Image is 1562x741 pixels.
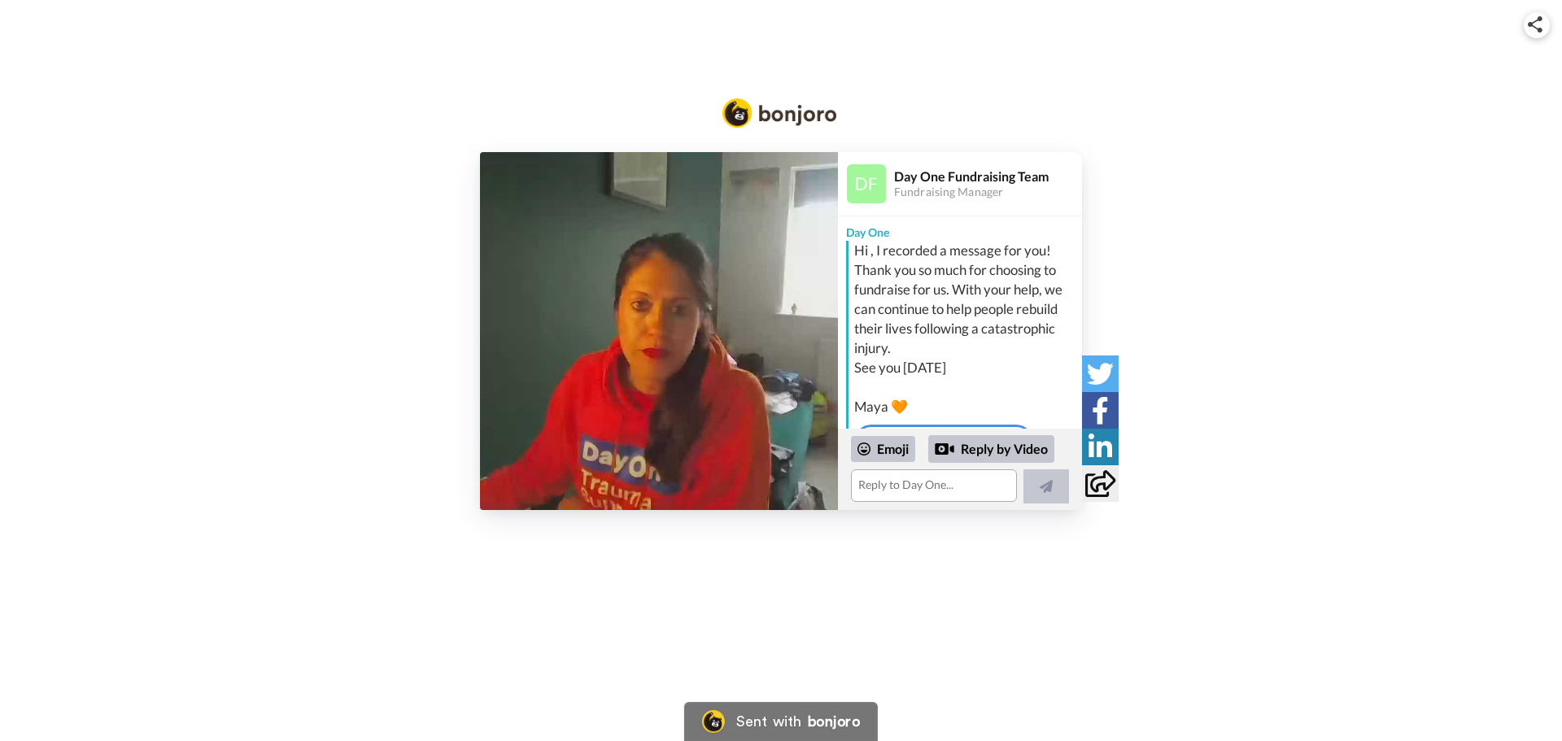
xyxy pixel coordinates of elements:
[480,152,838,510] img: 04292bb0-bbe1-443b-a8b5-002d46456ff9-thumb.jpg
[854,425,1033,459] a: Send your own videos
[854,241,1078,416] div: Hi , I recorded a message for you! Thank you so much for choosing to fundraise for us. With your ...
[722,98,836,128] img: Bonjoro Logo
[847,164,886,203] img: Profile Image
[838,216,1082,241] div: Day One
[851,436,915,462] div: Emoji
[928,435,1054,463] div: Reply by Video
[935,439,954,459] div: Reply by Video
[1528,16,1542,33] img: ic_share.svg
[894,185,1081,199] div: Fundraising Manager
[894,168,1081,184] div: Day One Fundraising Team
